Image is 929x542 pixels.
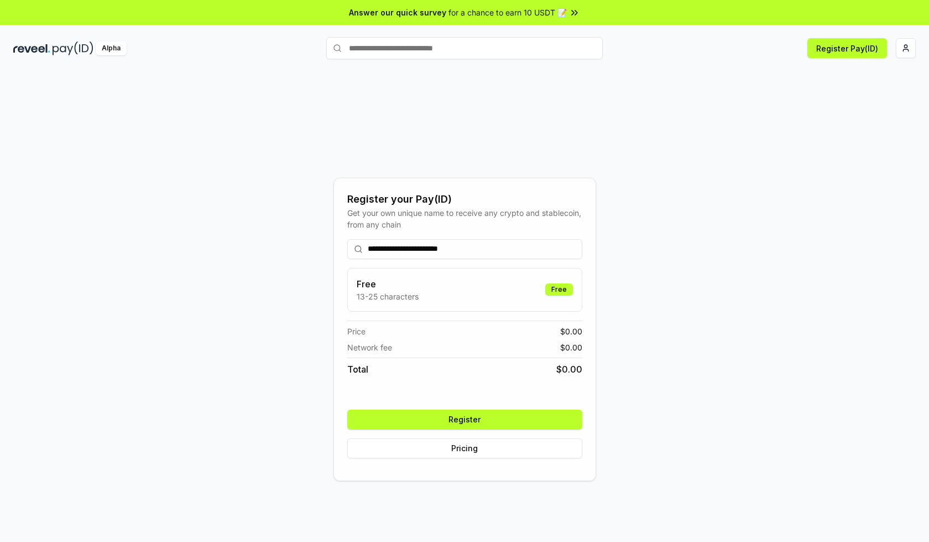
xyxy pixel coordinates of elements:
span: Price [347,326,366,337]
span: $ 0.00 [560,326,582,337]
span: $ 0.00 [560,342,582,353]
span: Total [347,363,368,376]
img: pay_id [53,42,93,55]
img: reveel_dark [13,42,50,55]
div: Free [545,283,573,296]
span: for a chance to earn 10 USDT 📝 [448,7,567,18]
span: Network fee [347,342,392,353]
p: 13-25 characters [357,291,419,302]
h3: Free [357,277,419,291]
button: Register [347,410,582,430]
span: Answer our quick survey [349,7,446,18]
div: Get your own unique name to receive any crypto and stablecoin, from any chain [347,207,582,230]
span: $ 0.00 [556,363,582,376]
button: Register Pay(ID) [807,38,887,58]
button: Pricing [347,438,582,458]
div: Register your Pay(ID) [347,192,582,207]
div: Alpha [96,42,127,55]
